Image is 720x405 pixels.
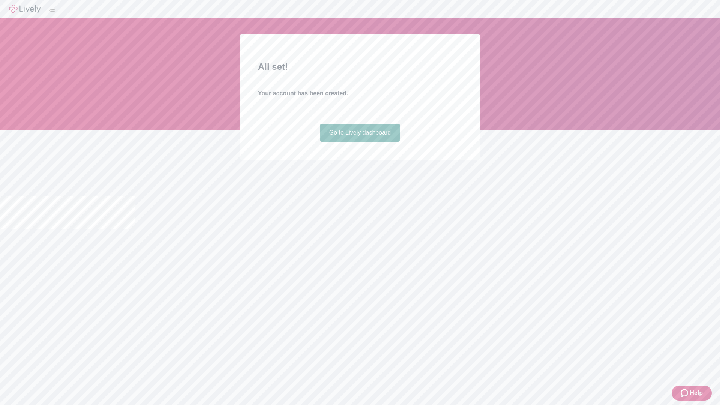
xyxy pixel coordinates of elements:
[681,388,690,397] svg: Zendesk support icon
[320,124,400,142] a: Go to Lively dashboard
[9,4,40,13] img: Lively
[49,9,55,12] button: Log out
[690,388,703,397] span: Help
[258,60,462,73] h2: All set!
[672,385,712,400] button: Zendesk support iconHelp
[258,89,462,98] h4: Your account has been created.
